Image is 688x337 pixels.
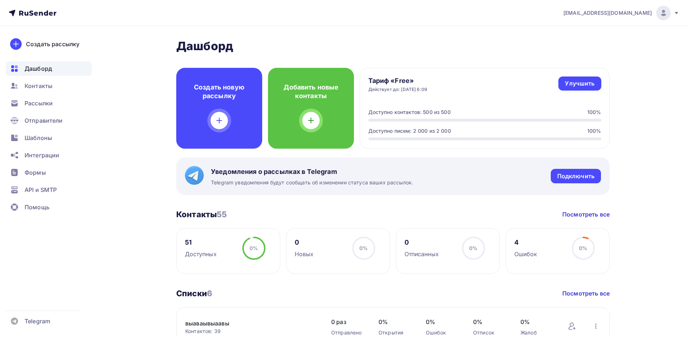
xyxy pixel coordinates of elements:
[25,203,49,211] span: Помощь
[185,238,217,247] div: 51
[176,39,610,53] h2: Дашборд
[6,113,92,128] a: Отправители
[280,83,342,100] h4: Добавить новые контакты
[25,82,52,90] span: Контакты
[579,245,587,251] span: 0%
[250,245,258,251] span: 0%
[426,329,459,336] div: Ошибок
[563,9,652,17] span: [EMAIL_ADDRESS][DOMAIN_NAME]
[368,127,451,135] div: Доступно писем: 2 000 из 2 000
[404,238,439,247] div: 0
[25,134,52,142] span: Шаблоны
[520,329,553,336] div: Жалоб
[473,318,506,326] span: 0%
[6,79,92,93] a: Контакты
[473,329,506,336] div: Отписок
[25,185,57,194] span: API и SMTP
[295,250,314,258] div: Новых
[25,317,50,325] span: Telegram
[562,210,610,219] a: Посмотреть все
[25,64,52,73] span: Дашборд
[520,318,553,326] span: 0%
[562,289,610,298] a: Посмотреть все
[25,99,53,108] span: Рассылки
[6,131,92,145] a: Шаблоны
[185,328,317,335] div: Контактов: 39
[176,209,227,219] h3: Контакты
[176,288,212,298] h3: Списки
[565,79,594,88] div: Улучшить
[378,329,411,336] div: Открытия
[26,40,79,48] div: Создать рассылку
[211,167,413,176] span: Уведомления о рассылках в Telegram
[6,165,92,180] a: Формы
[368,87,428,92] div: Действует до: [DATE] 6:09
[557,172,594,180] div: Подключить
[563,6,679,20] a: [EMAIL_ADDRESS][DOMAIN_NAME]
[185,319,308,328] a: выаваывыаавы
[6,61,92,76] a: Дашборд
[514,250,537,258] div: Ошибок
[295,238,314,247] div: 0
[217,210,227,219] span: 55
[378,318,411,326] span: 0%
[368,76,428,85] h4: Тариф «Free»
[331,329,364,336] div: Отправлено
[587,109,601,116] div: 100%
[359,245,368,251] span: 0%
[587,127,601,135] div: 100%
[6,96,92,110] a: Рассылки
[188,83,251,100] h4: Создать новую рассылку
[185,250,217,258] div: Доступных
[25,168,46,177] span: Формы
[211,179,413,186] span: Telegram уведомления будут сообщать об изменении статуса ваших рассылок.
[469,245,477,251] span: 0%
[331,318,364,326] span: 0 раз
[368,109,451,116] div: Доступно контактов: 500 из 500
[426,318,459,326] span: 0%
[514,238,537,247] div: 4
[207,289,212,298] span: 6
[404,250,439,258] div: Отписанных
[25,116,63,125] span: Отправители
[25,151,59,159] span: Интеграции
